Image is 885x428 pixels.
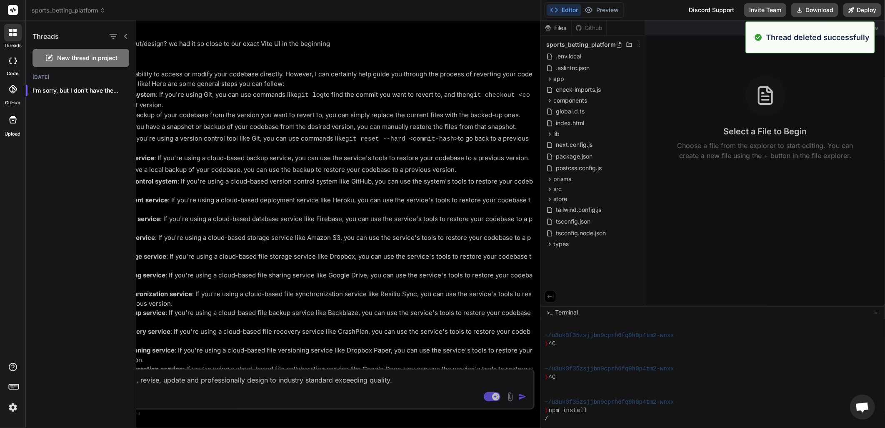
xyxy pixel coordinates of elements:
[5,99,20,106] label: GitHub
[32,86,136,95] p: I'm sorry, but I don't have the...
[32,31,59,41] h1: Threads
[26,74,136,81] h2: [DATE]
[684,3,739,17] div: Discord Support
[766,32,870,43] p: Thread deleted successfully
[5,131,21,138] label: Upload
[581,4,622,16] button: Preview
[7,70,19,77] label: code
[754,32,762,43] img: alert
[547,4,581,16] button: Editor
[6,400,20,415] img: settings
[744,3,786,17] button: Invite Team
[791,3,838,17] button: Download
[843,3,881,17] button: Deploy
[32,6,105,15] span: sports_betting_platform
[57,54,118,62] span: New thread in project
[4,42,22,49] label: threads
[850,395,875,420] div: Open chat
